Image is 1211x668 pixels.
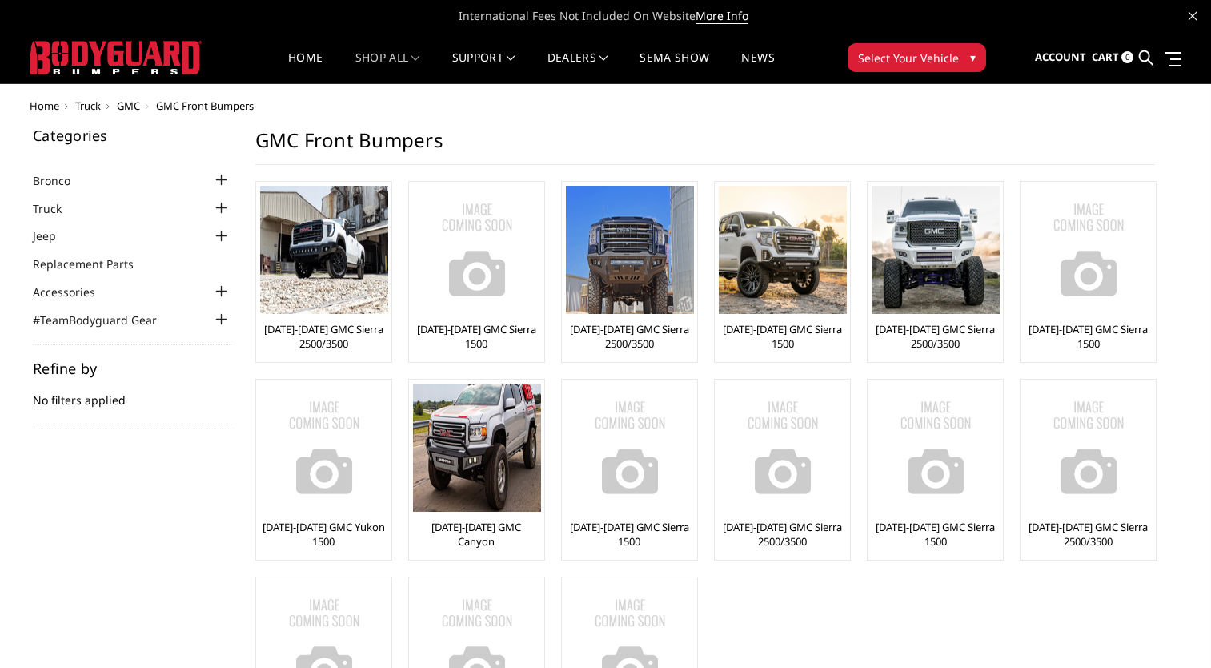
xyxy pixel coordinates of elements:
a: Cart 0 [1092,36,1133,79]
a: No Image [872,384,999,512]
a: [DATE]-[DATE] GMC Yukon 1500 [260,520,387,549]
img: BODYGUARD BUMPERS [30,41,202,74]
a: News [741,52,774,83]
img: No Image [1025,186,1153,314]
h5: Categories [33,128,231,143]
a: Account [1035,36,1086,79]
a: No Image [413,186,540,314]
a: No Image [566,384,693,512]
a: [DATE]-[DATE] GMC Sierra 2500/3500 [872,322,999,351]
a: More Info [696,8,748,24]
a: Home [30,99,59,113]
a: [DATE]-[DATE] GMC Sierra 1500 [1025,322,1152,351]
a: No Image [1025,384,1152,512]
a: Support [452,52,515,83]
a: Accessories [33,284,115,300]
a: [DATE]-[DATE] GMC Sierra 1500 [719,322,846,351]
img: No Image [719,384,847,512]
span: Cart [1092,50,1119,64]
a: SEMA Show [640,52,709,83]
span: GMC Front Bumpers [156,99,254,113]
img: No Image [413,186,541,314]
a: GMC [117,99,140,113]
a: Replacement Parts [33,256,154,272]
a: shop all [355,52,420,83]
span: Select Your Vehicle [858,50,959,66]
span: 0 [1121,51,1133,63]
a: [DATE]-[DATE] GMC Sierra 2500/3500 [1025,520,1152,549]
a: [DATE]-[DATE] GMC Sierra 2500/3500 [260,322,387,351]
a: [DATE]-[DATE] GMC Sierra 1500 [566,520,693,549]
a: Home [288,52,323,83]
a: [DATE]-[DATE] GMC Canyon [413,520,540,549]
a: [DATE]-[DATE] GMC Sierra 1500 [413,322,540,351]
a: Bronco [33,172,90,189]
div: No filters applied [33,361,231,425]
h1: GMC Front Bumpers [255,128,1155,165]
a: [DATE]-[DATE] GMC Sierra 1500 [872,520,999,549]
img: No Image [566,384,694,512]
span: Account [1035,50,1086,64]
img: No Image [1025,384,1153,512]
a: No Image [1025,186,1152,314]
img: No Image [872,384,1000,512]
a: [DATE]-[DATE] GMC Sierra 2500/3500 [566,322,693,351]
h5: Refine by [33,361,231,376]
a: Truck [33,200,82,217]
a: Jeep [33,227,76,244]
a: [DATE]-[DATE] GMC Sierra 2500/3500 [719,520,846,549]
a: No Image [719,384,846,512]
button: Select Your Vehicle [848,43,986,72]
img: No Image [260,384,388,512]
a: Truck [75,99,101,113]
a: Dealers [547,52,608,83]
a: #TeamBodyguard Gear [33,312,177,328]
span: ▾ [970,49,976,66]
